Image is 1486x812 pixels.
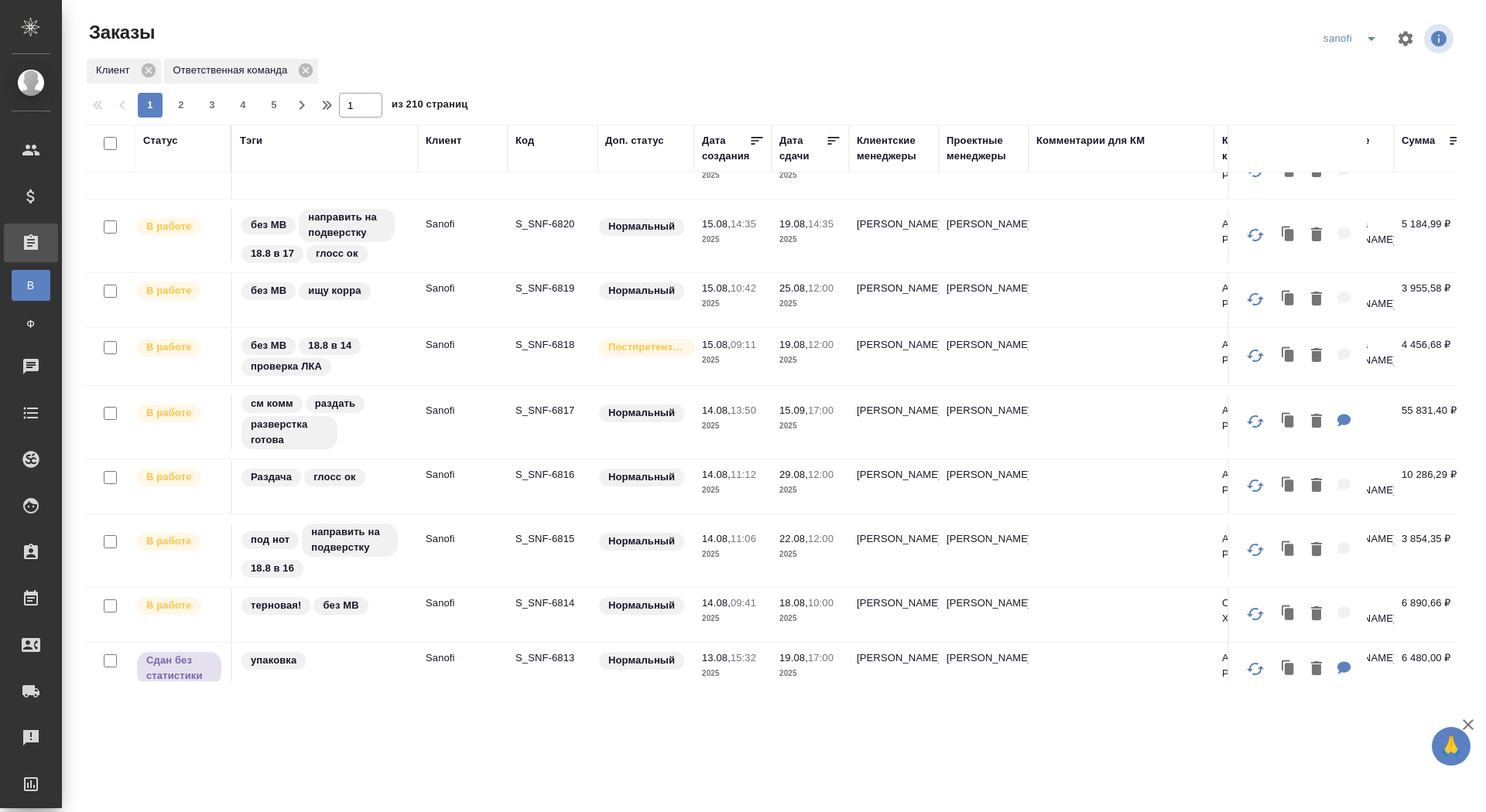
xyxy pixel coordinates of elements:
p: Sanofi [426,337,500,353]
button: Обновить [1237,217,1274,254]
p: Клиент [96,63,135,78]
div: Статус по умолчанию для стандартных заказов [597,217,687,237]
p: 2025 [702,232,764,247]
p: 12:00 [808,339,834,350]
p: 14.08, [702,533,731,544]
div: split button [1320,26,1387,51]
p: 2025 [702,666,764,681]
div: Выставляет ПМ после принятия заказа от КМа [135,467,223,488]
p: S_SNF-6819 [515,281,590,296]
p: 15.09, [779,404,808,416]
div: Код [515,133,534,148]
button: Удалить [1303,340,1330,372]
button: Обновить [1237,650,1274,687]
p: 10:42 [731,282,756,294]
p: 15.08, [702,339,731,350]
button: Клонировать [1274,220,1303,251]
p: АО "Санофи Россия" [1222,531,1296,562]
p: без МВ [251,338,286,353]
p: 10:00 [808,597,834,609]
button: 5 [262,93,286,118]
p: проверка ЛКА [251,359,322,374]
div: Выставляет ПМ после принятия заказа от КМа [135,281,223,302]
p: АО "Санофи Россия" [1222,281,1296,312]
p: 2025 [779,666,841,681]
td: 6 890,66 ₽ [1394,588,1471,642]
p: АО "Санофи Россия" [1222,217,1296,247]
button: Обновить [1237,403,1274,440]
p: АО "Санофи Россия" [1222,403,1296,434]
p: 2025 [702,547,764,562]
div: Комментарии для КМ [1036,133,1145,148]
button: Клонировать [1274,284,1303,316]
p: Нормальный [608,534,675,549]
td: 3 955,58 ₽ [1394,273,1471,327]
div: терновая!, без МВ [240,595,410,616]
p: 12:00 [808,533,834,544]
p: АО "Санофи Россия" [1222,467,1296,498]
button: 4 [231,93,255,118]
td: [PERSON_NAME] [849,209,939,263]
div: без МВ, 18.8 в 14, проверка ЛКА [240,336,410,377]
button: Удалить [1303,406,1330,438]
p: Sanofi [426,281,500,296]
p: S_SNF-6814 [515,595,590,611]
p: АО "Санофи Россия" [1222,650,1296,681]
p: 29.08, [779,469,808,480]
span: из 210 страниц [392,95,467,118]
a: Ф [12,309,50,339]
div: Раздача, глосс ок [240,467,410,488]
div: без МВ, направить на подверстку, 18.8 в 17, глосс ок [240,207,410,264]
p: 2025 [779,353,841,368]
td: 4 456,68 ₽ [1394,329,1471,384]
td: [PERSON_NAME] [939,395,1029,449]
p: 14:35 [731,218,756,230]
p: 15.08, [702,218,731,230]
p: упаковка [251,653,296,668]
div: Статус по умолчанию для стандартных заказов [597,467,687,488]
div: Выставляется автоматически для первых 3 заказов после рекламации. Особое внимание [597,337,687,358]
button: Удалить [1303,284,1330,316]
p: Нормальный [608,219,675,234]
button: 3 [200,93,224,118]
button: Клонировать [1274,340,1303,372]
p: 18.8 в 16 [251,561,294,576]
p: 2025 [779,168,841,183]
p: S_SNF-6816 [515,467,590,483]
p: 2025 [779,296,841,312]
p: В работе [146,339,191,355]
p: В работе [146,469,191,485]
p: Нормальный [608,283,675,299]
td: 6 480,00 ₽ [1394,643,1471,697]
p: см комм [251,396,293,411]
td: [PERSON_NAME] [849,588,939,642]
button: Удалить [1303,653,1330,685]
div: см комм, раздать, разверстка готова [240,394,410,451]
p: без МВ [323,598,358,613]
div: Выставляет ПМ после принятия заказа от КМа [135,595,223,616]
td: [PERSON_NAME] [939,524,1029,578]
div: упаковка [240,650,410,671]
p: 2025 [779,611,841,626]
p: 12:00 [808,469,834,480]
td: [PERSON_NAME] [849,273,939,327]
button: Удалить [1303,220,1330,251]
td: [PERSON_NAME] [939,643,1029,697]
div: Тэги [240,133,262,148]
p: 2025 [779,483,841,498]
div: Клиент [426,133,461,148]
div: Выставляет ПМ после принятия заказа от КМа [135,403,223,424]
td: [PERSON_NAME] [849,395,939,449]
p: под нот [251,532,289,548]
span: Заказы [85,20,155,45]
p: ООО "ОПЕЛЛА ХЕЛСКЕА" [1222,595,1296,626]
td: [PERSON_NAME] [849,524,939,578]
p: Sanofi [426,650,500,666]
div: Клиентские менеджеры [857,133,931,164]
div: Выставляет ПМ, когда заказ сдан КМу, но начисления еще не проведены [135,650,223,687]
div: Статус по умолчанию для стандартных заказов [597,403,687,424]
div: Статус по умолчанию для стандартных заказов [597,650,687,671]
p: 14.08, [702,404,731,416]
div: Статус [143,133,178,148]
div: Ответственная команда [164,59,319,84]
